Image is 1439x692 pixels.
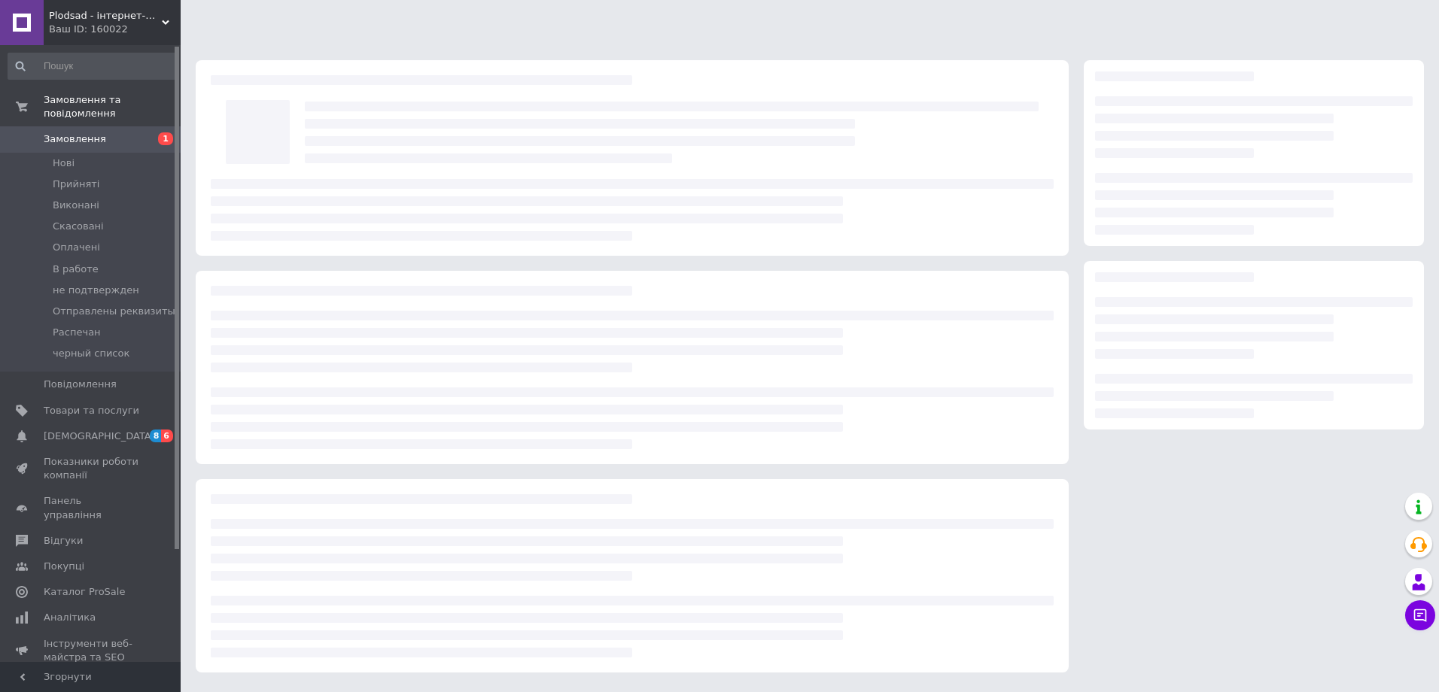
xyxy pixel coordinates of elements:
span: [DEMOGRAPHIC_DATA] [44,429,155,443]
span: Аналітика [44,611,96,624]
span: Прийняті [53,178,99,191]
span: Замовлення та повідомлення [44,93,181,120]
span: Товари та послуги [44,404,139,417]
span: Нові [53,156,75,170]
span: не подтвержден [53,284,139,297]
span: Каталог ProSale [44,585,125,599]
span: Інструменти веб-майстра та SEO [44,637,139,664]
span: 6 [161,429,173,442]
input: Пошук [8,53,178,80]
span: В работе [53,263,99,276]
span: Отправлены реквизиты [53,305,175,318]
span: 8 [150,429,162,442]
span: Plodsad - інтернет-магазин саджанців та агротоварів. [49,9,162,23]
span: Оплачені [53,241,100,254]
span: черный список [53,347,129,360]
span: Замовлення [44,132,106,146]
div: Ваш ID: 160022 [49,23,181,36]
span: 1 [158,132,173,145]
span: Распечан [53,326,101,339]
span: Покупці [44,560,84,573]
span: Виконані [53,199,99,212]
span: Показники роботи компанії [44,455,139,482]
span: Скасовані [53,220,104,233]
span: Панель управління [44,494,139,521]
span: Повідомлення [44,378,117,391]
span: Відгуки [44,534,83,548]
button: Чат з покупцем [1405,600,1435,630]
